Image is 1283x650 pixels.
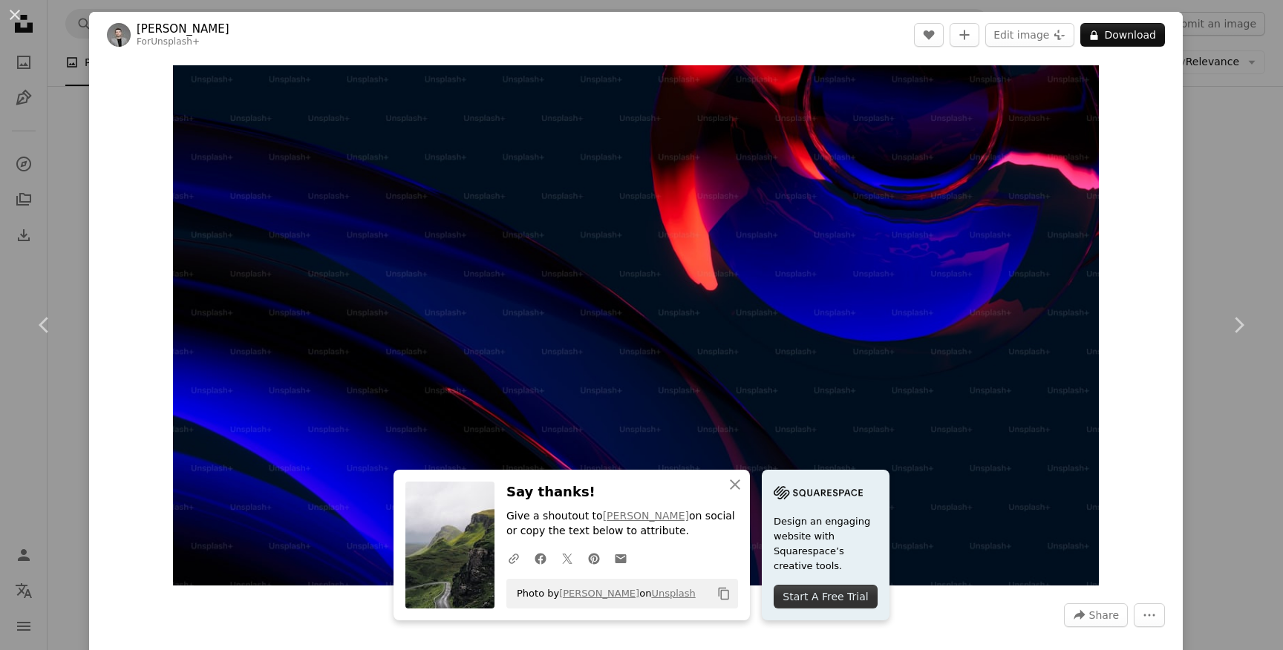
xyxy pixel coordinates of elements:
[581,543,607,573] a: Share on Pinterest
[151,36,200,47] a: Unsplash+
[711,581,737,606] button: Copy to clipboard
[762,470,889,620] a: Design an engaging website with Squarespace’s creative tools.Start A Free Trial
[774,585,878,608] div: Start A Free Trial
[985,23,1074,47] button: Edit image
[914,23,944,47] button: Like
[1134,603,1165,627] button: More Actions
[173,65,1098,585] img: a blue and red abstract background with a black background
[607,543,634,573] a: Share over email
[774,514,878,574] span: Design an engaging website with Squarespace’s creative tools.
[651,588,695,599] a: Unsplash
[137,36,229,48] div: For
[774,482,863,504] img: file-1705255347840-230a6ab5bca9image
[107,23,131,47] img: Go to Kamran Abdullayev's profile
[509,582,696,605] span: Photo by on
[559,588,639,599] a: [PERSON_NAME]
[1064,603,1128,627] button: Share this image
[1089,604,1119,626] span: Share
[603,510,689,522] a: [PERSON_NAME]
[527,543,554,573] a: Share on Facebook
[1080,23,1165,47] button: Download
[137,22,229,36] a: [PERSON_NAME]
[950,23,979,47] button: Add to Collection
[554,543,581,573] a: Share on Twitter
[506,509,738,539] p: Give a shoutout to on social or copy the text below to attribute.
[1194,254,1283,396] a: Next
[173,65,1098,585] button: Zoom in on this image
[506,482,738,503] h3: Say thanks!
